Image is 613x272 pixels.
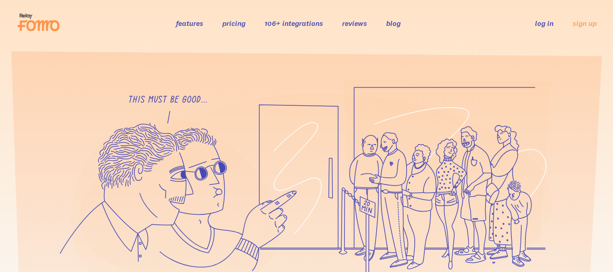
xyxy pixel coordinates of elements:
a: features [176,19,203,28]
a: reviews [342,19,367,28]
a: 106+ integrations [265,19,323,28]
a: blog [386,19,401,28]
a: log in [535,19,554,28]
a: pricing [222,19,245,28]
a: sign up [573,19,597,28]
